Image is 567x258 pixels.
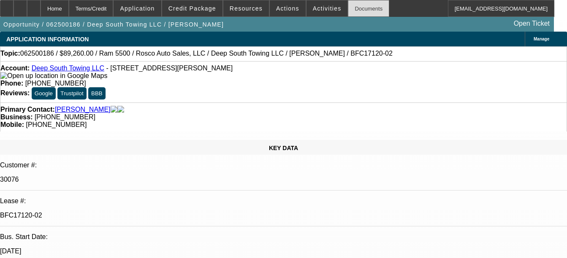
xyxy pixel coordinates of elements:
[0,113,33,121] strong: Business:
[32,87,56,99] button: Google
[57,87,86,99] button: Trustpilot
[223,0,269,16] button: Resources
[534,37,549,41] span: Manage
[307,0,348,16] button: Activities
[0,50,20,57] strong: Topic:
[26,121,87,128] span: [PHONE_NUMBER]
[0,80,23,87] strong: Phone:
[0,64,30,72] strong: Account:
[6,36,89,43] span: APPLICATION INFORMATION
[88,87,106,99] button: BBB
[3,21,224,28] span: Opportunity / 062500186 / Deep South Towing LLC / [PERSON_NAME]
[168,5,216,12] span: Credit Package
[313,5,342,12] span: Activities
[111,106,117,113] img: facebook-icon.png
[32,64,104,72] a: Deep South Towing LLC
[120,5,155,12] span: Application
[270,0,306,16] button: Actions
[0,89,30,97] strong: Reviews:
[35,113,95,121] span: [PHONE_NUMBER]
[276,5,299,12] span: Actions
[162,0,222,16] button: Credit Package
[106,64,233,72] span: - [STREET_ADDRESS][PERSON_NAME]
[0,106,55,113] strong: Primary Contact:
[230,5,263,12] span: Resources
[510,16,553,31] a: Open Ticket
[114,0,161,16] button: Application
[55,106,111,113] a: [PERSON_NAME]
[0,72,107,79] a: View Google Maps
[25,80,86,87] span: [PHONE_NUMBER]
[0,121,24,128] strong: Mobile:
[117,106,124,113] img: linkedin-icon.png
[269,145,298,151] span: KEY DATA
[20,50,393,57] span: 062500186 / $89,260.00 / Ram 5500 / Rosco Auto Sales, LLC / Deep South Towing LLC / [PERSON_NAME]...
[0,72,107,80] img: Open up location in Google Maps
